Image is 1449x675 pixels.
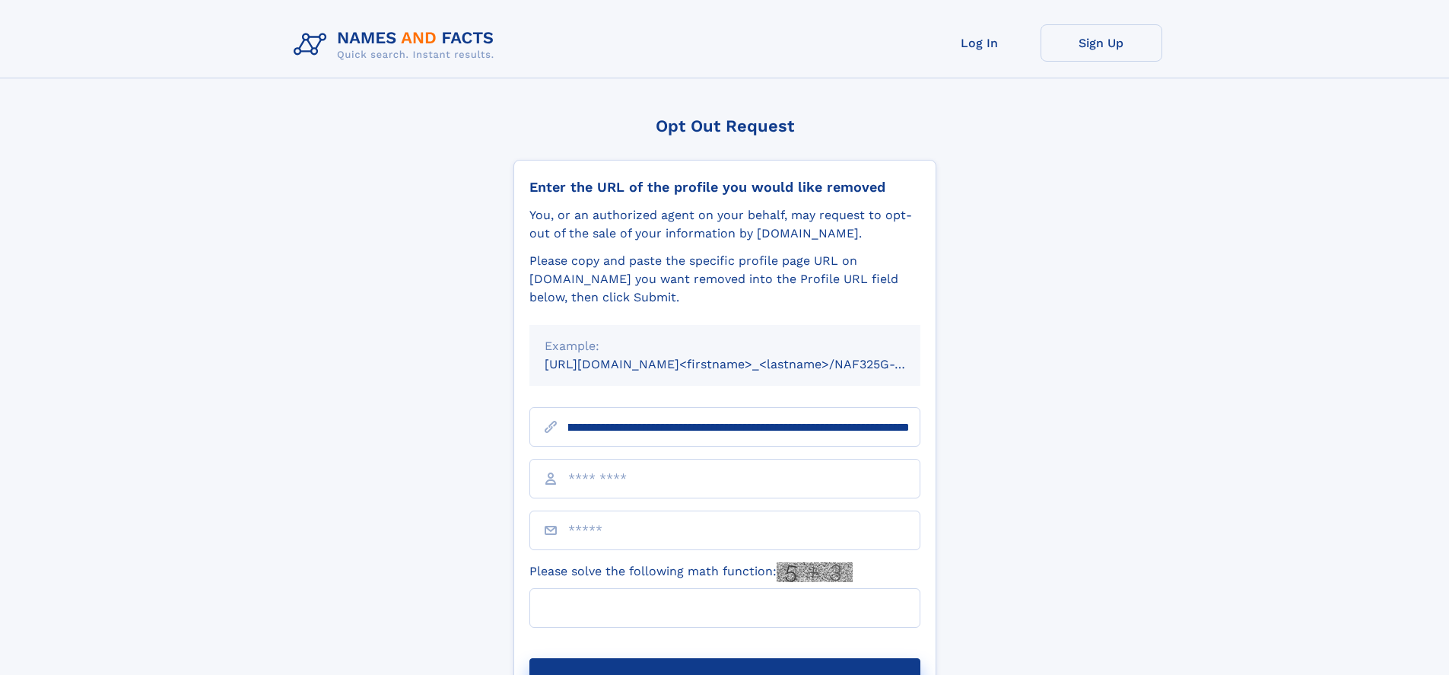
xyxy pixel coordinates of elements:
[545,337,905,355] div: Example:
[919,24,1041,62] a: Log In
[1041,24,1162,62] a: Sign Up
[529,179,920,196] div: Enter the URL of the profile you would like removed
[529,252,920,307] div: Please copy and paste the specific profile page URL on [DOMAIN_NAME] you want removed into the Pr...
[545,357,949,371] small: [URL][DOMAIN_NAME]<firstname>_<lastname>/NAF325G-xxxxxxxx
[513,116,936,135] div: Opt Out Request
[529,206,920,243] div: You, or an authorized agent on your behalf, may request to opt-out of the sale of your informatio...
[529,562,853,582] label: Please solve the following math function:
[288,24,507,65] img: Logo Names and Facts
